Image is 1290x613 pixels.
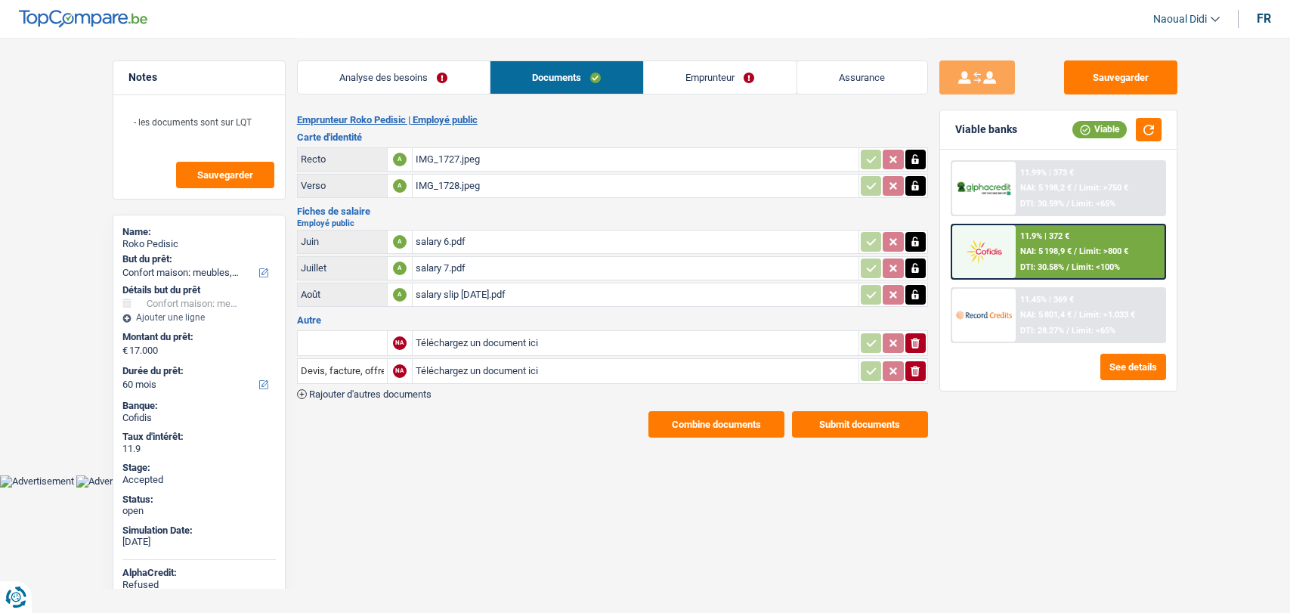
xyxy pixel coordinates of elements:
button: Sauvegarder [176,162,274,188]
span: Limit: >750 € [1079,183,1128,193]
h3: Fiches de salaire [297,206,928,216]
button: Rajouter d'autres documents [297,389,432,399]
div: 11.9 [122,443,276,455]
h3: Autre [297,315,928,325]
span: / [1066,262,1069,272]
h5: Notes [128,71,270,84]
div: Name: [122,226,276,238]
div: A [393,235,407,249]
a: Naoual Didi [1141,7,1220,32]
div: 11.45% | 369 € [1020,295,1074,305]
span: / [1066,199,1069,209]
img: AlphaCredit [956,180,1012,197]
div: [DATE] [122,536,276,548]
button: Combine documents [648,411,784,438]
div: salary slip [DATE].pdf [416,283,855,306]
span: / [1074,310,1077,320]
a: Analyse des besoins [298,61,490,94]
span: Limit: >1.033 € [1079,310,1135,320]
span: NAI: 5 801,4 € [1020,310,1072,320]
div: fr [1257,11,1271,26]
div: Roko Pedisic [122,238,276,250]
div: Ajouter une ligne [122,312,276,323]
div: A [393,153,407,166]
div: Recto [301,153,384,165]
div: Taux d'intérêt: [122,431,276,443]
span: / [1066,326,1069,336]
div: Juillet [301,262,384,274]
span: NAI: 5 198,2 € [1020,183,1072,193]
button: See details [1100,354,1166,380]
div: Stage: [122,462,276,474]
div: A [393,288,407,302]
a: Documents [490,61,643,94]
div: Refused [122,579,276,591]
div: open [122,505,276,517]
img: Advertisement [76,475,150,488]
label: Durée du prêt: [122,365,273,377]
img: TopCompare Logo [19,10,147,28]
span: € [122,345,128,357]
button: Submit documents [792,411,928,438]
a: Emprunteur [644,61,797,94]
div: Verso [301,180,384,191]
h3: Carte d'identité [297,132,928,142]
div: NA [393,364,407,378]
button: Sauvegarder [1064,60,1177,94]
div: IMG_1728.jpeg [416,175,855,197]
div: 11.9% | 372 € [1020,231,1069,241]
h2: Emprunteur Roko Pedisic | Employé public [297,114,928,126]
span: / [1074,246,1077,256]
div: Viable banks [955,123,1017,136]
span: Sauvegarder [197,170,253,180]
div: Banque: [122,400,276,412]
div: Viable [1072,121,1127,138]
div: A [393,179,407,193]
span: Limit: >800 € [1079,246,1128,256]
div: salary 6.pdf [416,231,855,253]
label: But du prêt: [122,253,273,265]
span: Naoual Didi [1153,13,1207,26]
div: 11.99% | 373 € [1020,168,1074,178]
div: Cofidis [122,412,276,424]
div: Août [301,289,384,300]
div: AlphaCredit: [122,567,276,579]
div: IMG_1727.jpeg [416,148,855,171]
span: DTI: 30.58% [1020,262,1064,272]
span: Rajouter d'autres documents [309,389,432,399]
div: Juin [301,236,384,247]
span: DTI: 28.27% [1020,326,1064,336]
div: Status: [122,494,276,506]
span: DTI: 30.59% [1020,199,1064,209]
div: A [393,262,407,275]
div: salary 7.pdf [416,257,855,280]
div: Simulation Date: [122,525,276,537]
h2: Employé public [297,219,928,228]
span: Limit: <100% [1072,262,1120,272]
span: / [1074,183,1077,193]
img: Cofidis [956,237,1012,265]
span: NAI: 5 198,9 € [1020,246,1072,256]
span: Limit: <65% [1072,199,1115,209]
img: Record Credits [956,301,1012,329]
label: Montant du prêt: [122,331,273,343]
div: NA [393,336,407,350]
div: Détails but du prêt [122,284,276,296]
a: Assurance [797,61,927,94]
div: Accepted [122,474,276,486]
span: Limit: <65% [1072,326,1115,336]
